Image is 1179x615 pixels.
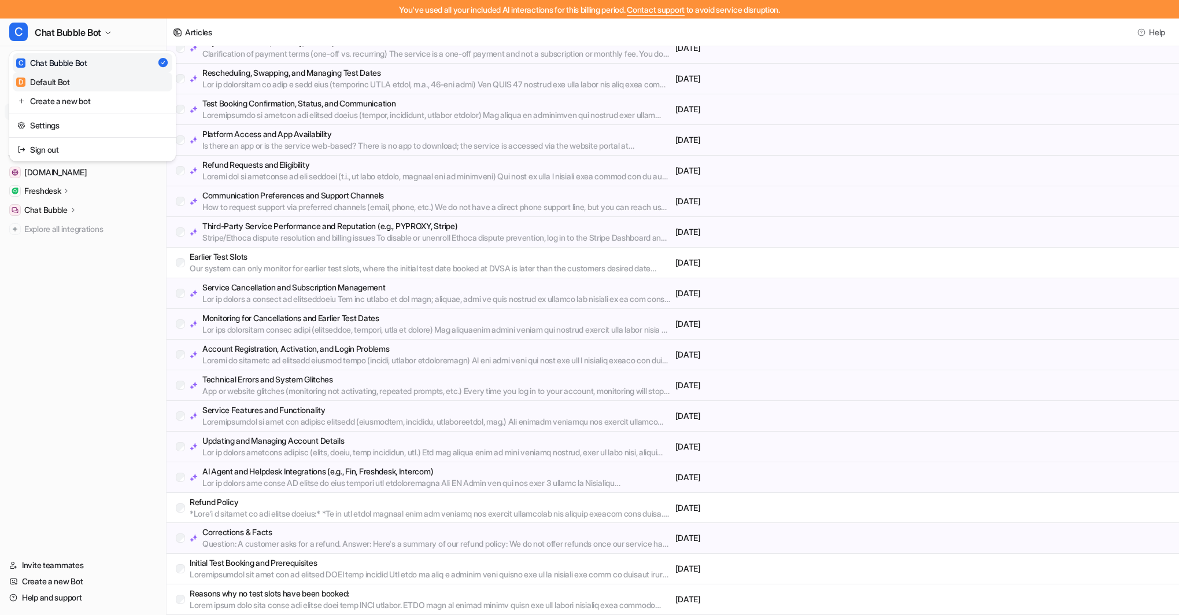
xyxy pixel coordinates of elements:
[13,91,172,111] a: Create a new bot
[35,24,101,40] span: Chat Bubble Bot
[17,95,25,107] img: reset
[13,116,172,135] a: Settings
[16,57,87,69] div: Chat Bubble Bot
[16,76,70,88] div: Default Bot
[9,51,176,161] div: CChat Bubble Bot
[17,119,25,131] img: reset
[16,78,25,87] span: D
[17,143,25,156] img: reset
[9,23,28,41] span: C
[16,58,25,68] span: C
[13,140,172,159] a: Sign out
